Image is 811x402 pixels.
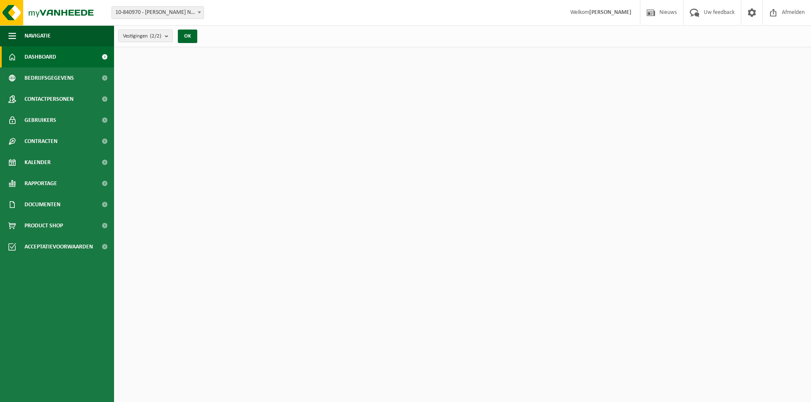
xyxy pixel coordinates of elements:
[178,30,197,43] button: OK
[24,152,51,173] span: Kalender
[24,89,73,110] span: Contactpersonen
[24,173,57,194] span: Rapportage
[24,110,56,131] span: Gebruikers
[24,215,63,236] span: Product Shop
[112,6,204,19] span: 10-840970 - ERNELL NV - TEMSE
[123,30,161,43] span: Vestigingen
[24,236,93,257] span: Acceptatievoorwaarden
[24,67,74,89] span: Bedrijfsgegevens
[589,9,631,16] strong: [PERSON_NAME]
[24,194,60,215] span: Documenten
[24,131,57,152] span: Contracten
[150,33,161,39] count: (2/2)
[118,30,173,42] button: Vestigingen(2/2)
[24,46,56,67] span: Dashboard
[24,25,51,46] span: Navigatie
[112,7,204,19] span: 10-840970 - ERNELL NV - TEMSE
